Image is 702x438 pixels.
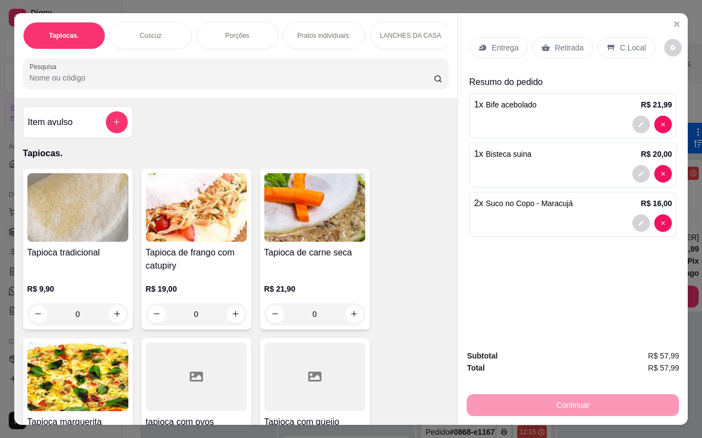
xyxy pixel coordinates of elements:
[148,305,166,323] button: decrease-product-quantity
[264,173,365,242] img: product-image
[474,98,536,111] p: 1 x
[641,149,672,160] p: R$ 20,00
[146,246,247,272] h4: Tapioca de frango com catupiry
[146,173,247,242] img: product-image
[380,31,441,40] p: LANCHES DA CASA
[27,283,128,294] p: R$ 9,90
[30,62,60,71] label: Pesquisa
[654,165,672,183] button: decrease-product-quantity
[632,214,650,232] button: decrease-product-quantity
[474,147,531,161] p: 1 x
[297,31,350,40] p: Pratos individuais:
[641,99,672,110] p: R$ 21,99
[264,246,365,259] h4: Tapioca de carne seca
[491,42,518,53] p: Entrega
[467,351,497,360] strong: Subtotal
[467,363,484,372] strong: Total
[474,197,573,210] p: 2 x
[27,246,128,259] h4: Tapioca tradicional
[30,72,434,83] input: Pesquisa
[225,31,250,40] p: Porções
[27,343,128,411] img: product-image
[632,165,650,183] button: decrease-product-quantity
[227,305,245,323] button: increase-product-quantity
[28,116,73,129] h4: Item avulso
[641,198,672,209] p: R$ 16,00
[554,42,584,53] p: Retirada
[264,283,365,294] p: R$ 21,90
[654,214,672,232] button: decrease-product-quantity
[346,305,363,323] button: increase-product-quantity
[632,116,650,133] button: decrease-product-quantity
[620,42,646,53] p: C.Local
[146,416,247,429] h4: tapioca com ovos
[668,15,686,33] button: Close
[486,100,537,109] span: Bife acebolado
[27,173,128,242] img: product-image
[140,31,162,40] p: Cuscuz
[267,305,284,323] button: decrease-product-quantity
[469,76,677,89] p: Resumo do pedido
[486,150,531,158] span: Bisteca suina
[486,199,573,208] span: Suco no Copo - Maracujá
[648,350,680,362] span: R$ 57,99
[654,116,672,133] button: decrease-product-quantity
[664,39,682,56] button: decrease-product-quantity
[146,283,247,294] p: R$ 19,00
[23,147,449,160] p: Tapiocas.
[30,305,47,323] button: decrease-product-quantity
[106,111,128,133] button: add-separate-item
[49,31,78,40] p: Tapiocas.
[27,416,128,429] h4: Tapioca marguerita
[264,416,365,429] h4: Tapioca com queijo
[648,362,680,374] span: R$ 57,99
[109,305,126,323] button: increase-product-quantity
